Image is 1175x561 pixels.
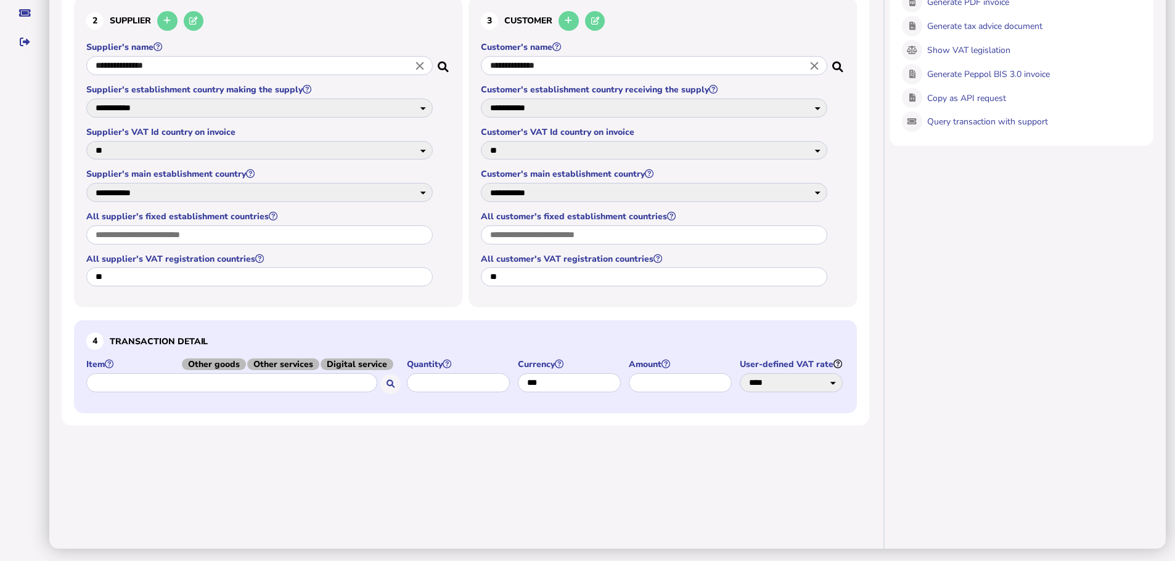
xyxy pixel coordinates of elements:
[74,320,857,413] section: Define the item, and answer additional questions
[438,58,450,68] i: Search for a dummy seller
[481,211,829,222] label: All customer's fixed establishment countries
[832,58,845,68] i: Search for a dummy customer
[481,168,829,180] label: Customer's main establishment country
[481,12,498,30] div: 3
[86,41,435,53] label: Supplier's name
[12,29,38,55] button: Sign out
[481,126,829,138] label: Customer's VAT Id country on invoice
[740,358,845,370] label: User-defined VAT rate
[481,253,829,265] label: All customer's VAT registration countries
[629,358,734,370] label: Amount
[86,12,104,30] div: 2
[380,374,401,395] button: Search for an item by HS code or use natural language description
[321,358,393,370] span: Digital service
[86,358,401,370] label: Item
[86,211,435,222] label: All supplier's fixed establishment countries
[518,358,623,370] label: Currency
[413,59,427,73] i: Close
[184,11,204,31] button: Edit selected supplier in the database
[407,358,512,370] label: Quantity
[86,168,435,180] label: Supplier's main establishment country
[481,84,829,95] label: Customer's establishment country receiving the supply
[86,333,845,350] h3: Transaction detail
[157,11,178,31] button: Add a new supplier to the database
[559,11,579,31] button: Add a new customer to the database
[182,358,246,370] span: Other goods
[86,84,435,95] label: Supplier's establishment country making the supply
[86,126,435,138] label: Supplier's VAT Id country on invoice
[86,333,104,350] div: 4
[86,9,450,33] h3: Supplier
[481,41,829,53] label: Customer's name
[808,59,821,73] i: Close
[585,11,605,31] button: Edit selected customer in the database
[247,358,319,370] span: Other services
[86,253,435,265] label: All supplier's VAT registration countries
[481,9,845,33] h3: Customer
